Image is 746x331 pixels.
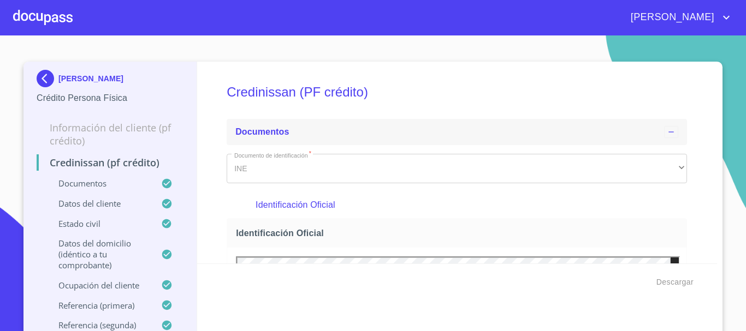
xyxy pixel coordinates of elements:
[37,121,183,147] p: Información del cliente (PF crédito)
[235,127,289,136] span: Documentos
[37,238,161,270] p: Datos del domicilio (idéntico a tu comprobante)
[227,119,687,145] div: Documentos
[58,74,123,83] p: [PERSON_NAME]
[236,227,682,239] span: Identificación Oficial
[37,300,161,311] p: Referencia (primera)
[37,218,161,229] p: Estado Civil
[37,70,183,92] div: [PERSON_NAME]
[37,178,161,189] p: Documentos
[227,70,687,115] h5: Credinissan (PF crédito)
[256,198,658,212] p: Identificación Oficial
[652,272,698,292] button: Descargar
[37,198,161,209] p: Datos del cliente
[37,320,161,330] p: Referencia (segunda)
[37,92,183,105] p: Crédito Persona Física
[37,70,58,87] img: Docupass spot blue
[37,280,161,291] p: Ocupación del Cliente
[37,156,183,169] p: Credinissan (PF crédito)
[623,9,733,26] button: account of current user
[227,154,687,183] div: INE
[656,275,694,289] span: Descargar
[623,9,720,26] span: [PERSON_NAME]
